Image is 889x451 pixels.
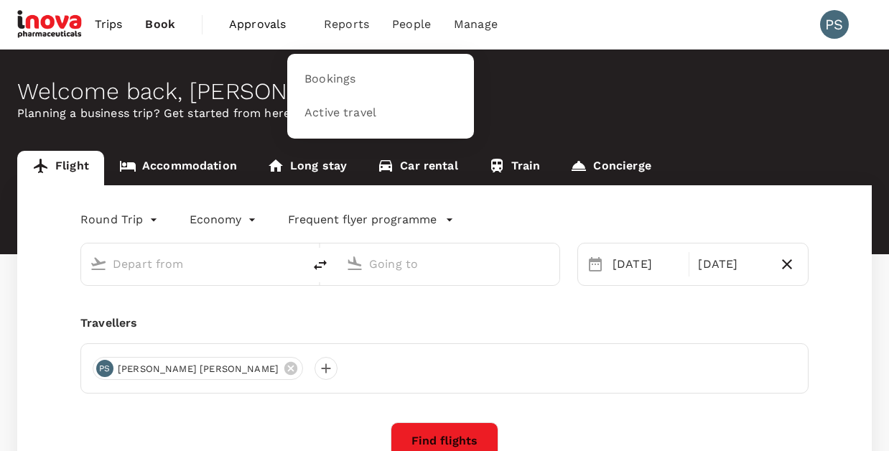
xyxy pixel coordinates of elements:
[229,16,301,33] span: Approvals
[288,211,437,228] p: Frequent flyer programme
[692,250,771,279] div: [DATE]
[96,360,113,377] div: PS
[17,78,872,105] div: Welcome back , [PERSON_NAME] .
[324,16,369,33] span: Reports
[252,151,362,185] a: Long stay
[288,211,454,228] button: Frequent flyer programme
[392,16,431,33] span: People
[369,253,529,275] input: Going to
[362,151,473,185] a: Car rental
[555,151,666,185] a: Concierge
[109,362,287,376] span: [PERSON_NAME] [PERSON_NAME]
[549,262,552,265] button: Open
[104,151,252,185] a: Accommodation
[473,151,556,185] a: Train
[454,16,498,33] span: Manage
[17,105,872,122] p: Planning a business trip? Get started from here.
[17,9,83,40] img: iNova Pharmaceuticals
[145,16,175,33] span: Book
[113,253,273,275] input: Depart from
[95,16,123,33] span: Trips
[80,315,809,332] div: Travellers
[293,262,296,265] button: Open
[190,208,259,231] div: Economy
[304,105,376,121] span: Active travel
[93,357,303,380] div: PS[PERSON_NAME] [PERSON_NAME]
[607,250,686,279] div: [DATE]
[296,62,465,96] a: Bookings
[296,96,465,130] a: Active travel
[820,10,849,39] div: PS
[304,71,355,88] span: Bookings
[303,248,338,282] button: delete
[17,151,104,185] a: Flight
[80,208,161,231] div: Round Trip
